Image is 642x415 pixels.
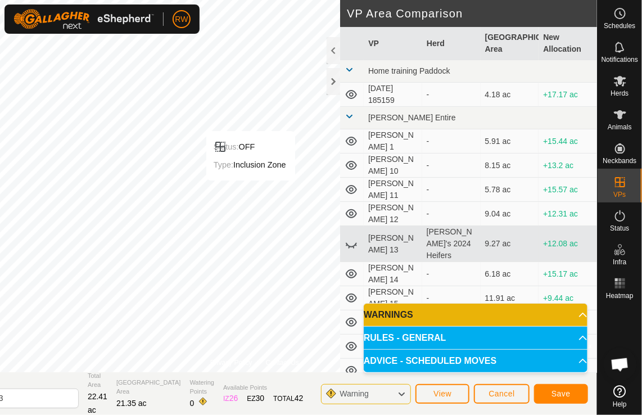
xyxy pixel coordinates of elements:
td: 4.18 ac [481,83,539,107]
td: 9.27 ac [481,226,539,262]
span: WARNINGS [364,310,413,319]
td: +15.44 ac [539,129,597,154]
span: View [433,389,451,398]
span: Watering Points [190,378,215,396]
td: [PERSON_NAME] 11 [364,178,422,202]
a: Contact Us [266,358,299,368]
div: OFF [214,140,286,154]
span: 26 [229,394,238,403]
span: Available Points [223,383,303,393]
td: [PERSON_NAME] 13 [364,226,422,262]
div: [PERSON_NAME]'s 2024 Heifers [427,226,476,261]
td: 11.91 ac [481,286,539,310]
span: Warning [340,389,369,398]
span: Heatmap [606,292,634,299]
div: EZ [247,393,264,404]
div: - [427,292,476,304]
label: Type: [214,160,233,169]
div: - [427,208,476,220]
td: 5.91 ac [481,129,539,154]
span: Cancel [489,389,515,398]
span: Save [551,389,571,398]
span: Home training Paddock [368,66,450,75]
td: +17.17 ac [539,83,597,107]
td: +15.57 ac [539,178,597,202]
td: 9.04 ac [481,202,539,226]
th: Herd [422,27,481,60]
td: 6.18 ac [481,262,539,286]
div: TOTAL [273,393,303,404]
div: - [427,160,476,172]
p-accordion-header: WARNINGS [364,304,587,326]
span: VPs [613,191,626,198]
td: 8.15 ac [481,154,539,178]
td: +12.08 ac [539,226,597,262]
div: - [427,136,476,147]
td: [PERSON_NAME] 12 [364,202,422,226]
div: - [427,89,476,101]
p-accordion-header: ADVICE - SCHEDULED MOVES [364,350,587,372]
td: [PERSON_NAME] 10 [364,154,422,178]
td: +12.31 ac [539,202,597,226]
span: Neckbands [603,157,636,164]
span: ADVICE - SCHEDULED MOVES [364,357,496,366]
td: +15.17 ac [539,262,597,286]
p-accordion-header: RULES - GENERAL [364,327,587,349]
td: +13.2 ac [539,154,597,178]
button: Cancel [474,384,530,404]
span: Animals [608,124,632,130]
span: Help [613,401,627,408]
div: - [427,184,476,196]
a: Privacy Policy [210,358,252,368]
div: IZ [223,393,238,404]
div: Inclusion Zone [214,158,286,172]
span: 22.41 ac [88,392,107,414]
span: 42 [295,394,304,403]
td: [PERSON_NAME] 1 [364,129,422,154]
td: [DATE] 185159 [364,83,422,107]
th: VP [364,27,422,60]
a: Help [598,381,642,412]
a: Open chat [603,348,637,381]
span: RULES - GENERAL [364,333,446,342]
span: Infra [613,259,626,265]
span: 0 [190,399,195,408]
td: [PERSON_NAME] 14 [364,262,422,286]
button: Save [534,384,588,404]
button: View [415,384,469,404]
span: RW [175,13,188,25]
span: Notifications [602,56,638,63]
div: - [427,268,476,280]
span: Status [610,225,629,232]
span: [GEOGRAPHIC_DATA] Area [116,378,181,396]
span: Schedules [604,22,635,29]
h2: VP Area Comparison [347,7,597,20]
td: 5.78 ac [481,178,539,202]
span: Total Area [88,371,107,390]
td: +9.44 ac [539,286,597,310]
img: Gallagher Logo [13,9,154,29]
span: 30 [256,394,265,403]
td: [PERSON_NAME] 15 [364,286,422,310]
th: [GEOGRAPHIC_DATA] Area [481,27,539,60]
span: 21.35 ac [116,399,147,408]
span: [PERSON_NAME] Entire [368,113,456,122]
span: Herds [611,90,629,97]
th: New Allocation [539,27,597,60]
